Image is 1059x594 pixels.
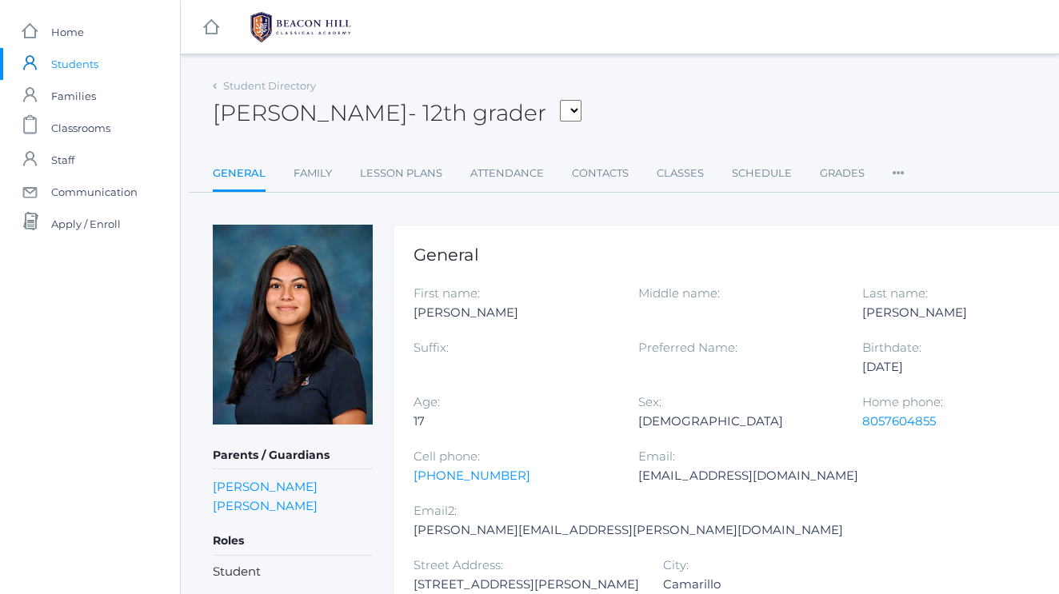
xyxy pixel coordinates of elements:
[213,225,373,425] img: Isabella Arteaga
[638,412,839,431] div: [DEMOGRAPHIC_DATA]
[408,99,546,126] span: - 12th grader
[862,413,936,429] a: 8057604855
[360,157,442,189] a: Lesson Plans
[213,479,318,494] a: [PERSON_NAME]
[213,563,373,581] li: Student
[414,468,530,483] a: [PHONE_NUMBER]
[51,48,98,80] span: Students
[414,575,639,594] div: [STREET_ADDRESS][PERSON_NAME]
[213,528,373,555] h5: Roles
[732,157,792,189] a: Schedule
[414,557,503,572] label: Street Address:
[663,557,689,572] label: City:
[862,394,943,409] label: Home phone:
[414,340,449,355] label: Suffix:
[862,285,928,301] label: Last name:
[414,503,457,518] label: Email2:
[51,112,110,144] span: Classrooms
[51,208,121,240] span: Apply / Enroll
[638,340,737,355] label: Preferred Name:
[213,442,373,469] h5: Parents / Guardians
[638,466,858,485] div: [EMAIL_ADDRESS][DOMAIN_NAME]
[213,157,266,192] a: General
[213,101,581,126] h2: [PERSON_NAME]
[223,79,316,92] a: Student Directory
[51,16,84,48] span: Home
[663,575,864,594] div: Camarillo
[241,7,361,47] img: BHCALogos-05-308ed15e86a5a0abce9b8dd61676a3503ac9727e845dece92d48e8588c001991.png
[414,520,843,540] div: [PERSON_NAME][EMAIL_ADDRESS][PERSON_NAME][DOMAIN_NAME]
[414,285,480,301] label: First name:
[414,394,440,409] label: Age:
[657,157,704,189] a: Classes
[414,448,480,464] label: Cell phone:
[414,303,614,322] div: [PERSON_NAME]
[294,157,332,189] a: Family
[51,144,74,176] span: Staff
[862,340,921,355] label: Birthdate:
[470,157,544,189] a: Attendance
[414,412,614,431] div: 17
[213,498,318,513] a: [PERSON_NAME]
[638,448,675,464] label: Email:
[638,285,720,301] label: Middle name:
[820,157,865,189] a: Grades
[51,176,138,208] span: Communication
[638,394,661,409] label: Sex:
[572,157,629,189] a: Contacts
[51,80,96,112] span: Families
